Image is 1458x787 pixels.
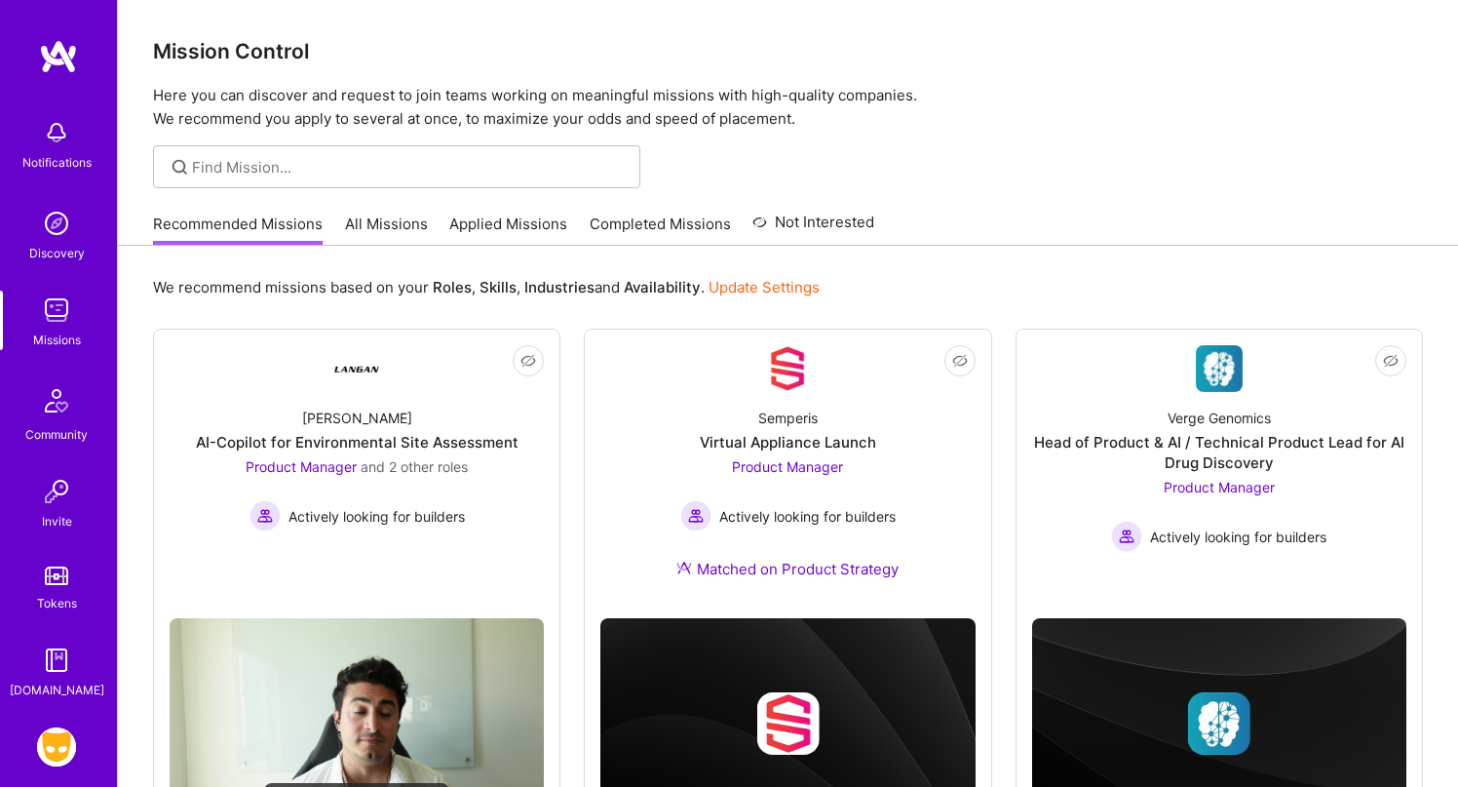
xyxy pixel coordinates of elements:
[153,277,820,297] p: We recommend missions based on your , , and .
[333,345,380,392] img: Company Logo
[700,432,876,453] div: Virtual Appliance Launch
[756,692,819,755] img: Company logo
[192,157,626,177] input: Find Mission...
[1150,527,1326,547] span: Actively looking for builders
[1188,692,1250,755] img: Company logo
[153,214,323,246] a: Recommended Missions
[732,458,843,475] span: Product Manager
[37,728,76,767] img: Grindr: Product & Marketing
[196,432,518,453] div: AI-Copilot for Environmental Site Assessment
[345,214,428,246] a: All Missions
[624,278,701,296] b: Availability
[153,84,1423,131] p: Here you can discover and request to join teams working on meaningful missions with high-quality ...
[246,458,357,475] span: Product Manager
[37,641,76,680] img: guide book
[1196,345,1243,392] img: Company Logo
[764,345,811,392] img: Company Logo
[29,243,85,263] div: Discovery
[676,559,899,579] div: Matched on Product Strategy
[590,214,731,246] a: Completed Missions
[676,560,692,575] img: Ateam Purple Icon
[37,204,76,243] img: discovery
[1032,432,1406,473] div: Head of Product & AI / Technical Product Lead for AI Drug Discovery
[33,330,81,350] div: Missions
[249,500,281,531] img: Actively looking for builders
[10,680,104,700] div: [DOMAIN_NAME]
[22,152,92,173] div: Notifications
[37,593,77,613] div: Tokens
[42,511,72,531] div: Invite
[361,458,468,475] span: and 2 other roles
[288,506,465,527] span: Actively looking for builders
[449,214,567,246] a: Applied Missions
[524,278,595,296] b: Industries
[709,278,820,296] a: Update Settings
[520,353,536,369] i: icon EyeClosed
[37,472,76,511] img: Invite
[600,345,975,603] a: Company LogoSemperisVirtual Appliance LaunchProduct Manager Actively looking for buildersActively...
[480,278,517,296] b: Skills
[37,291,76,330] img: teamwork
[680,500,711,531] img: Actively looking for builders
[45,567,68,585] img: tokens
[1383,353,1399,369] i: icon EyeClosed
[952,353,968,369] i: icon EyeClosed
[170,345,544,603] a: Company Logo[PERSON_NAME]AI-Copilot for Environmental Site AssessmentProduct Manager and 2 other ...
[1111,521,1142,552] img: Actively looking for builders
[719,506,896,527] span: Actively looking for builders
[302,408,412,428] div: [PERSON_NAME]
[1168,408,1271,428] div: Verge Genomics
[1164,479,1275,495] span: Product Manager
[752,211,874,246] a: Not Interested
[32,728,81,767] a: Grindr: Product & Marketing
[758,408,818,428] div: Semperis
[153,39,1423,63] h3: Mission Control
[33,377,80,424] img: Community
[169,156,191,178] i: icon SearchGrey
[433,278,472,296] b: Roles
[37,113,76,152] img: bell
[1032,345,1406,579] a: Company LogoVerge GenomicsHead of Product & AI / Technical Product Lead for AI Drug DiscoveryProd...
[25,424,88,445] div: Community
[39,39,78,74] img: logo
